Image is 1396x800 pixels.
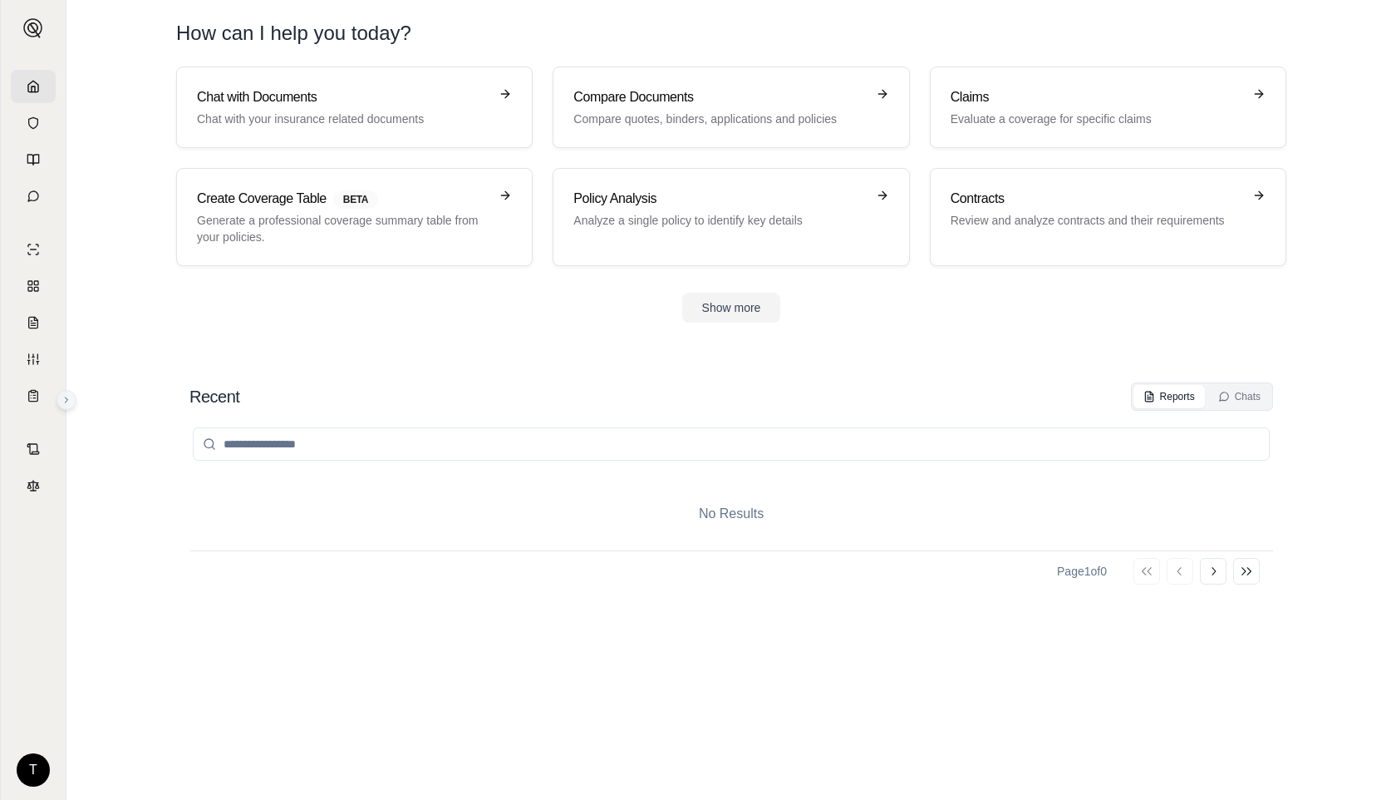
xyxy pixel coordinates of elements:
div: Chats [1218,390,1261,403]
p: Analyze a single policy to identify key details [573,212,865,229]
a: ClaimsEvaluate a coverage for specific claims [930,67,1286,148]
button: Show more [682,293,781,323]
p: Chat with your insurance related documents [197,111,489,127]
a: Chat with DocumentsChat with your insurance related documents [176,67,533,148]
span: BETA [333,190,378,209]
div: Reports [1143,390,1195,403]
a: Policy AnalysisAnalyze a single policy to identify key details [553,168,909,266]
a: Compare DocumentsCompare quotes, binders, applications and policies [553,67,909,148]
p: Evaluate a coverage for specific claims [951,111,1242,127]
p: Review and analyze contracts and their requirements [951,212,1242,229]
a: Home [11,70,56,103]
h3: Compare Documents [573,87,865,107]
h3: Claims [951,87,1242,107]
div: T [17,753,50,787]
h3: Create Coverage Table [197,189,489,209]
a: Legal Search Engine [11,469,56,502]
a: Create Coverage TableBETAGenerate a professional coverage summary table from your policies. [176,168,533,266]
a: Coverage Table [11,379,56,412]
div: No Results [189,477,1273,551]
h3: Policy Analysis [573,189,865,209]
button: Expand sidebar [57,390,76,410]
h1: How can I help you today? [176,20,1286,47]
a: Claim Coverage [11,306,56,339]
p: Compare quotes, binders, applications and policies [573,111,865,127]
h2: Recent [189,385,239,408]
img: Expand sidebar [23,18,43,38]
a: Documents Vault [11,106,56,140]
a: Prompt Library [11,143,56,176]
p: Generate a professional coverage summary table from your policies. [197,212,489,245]
button: Chats [1208,385,1271,408]
h3: Chat with Documents [197,87,489,107]
button: Reports [1133,385,1205,408]
a: Chat [11,180,56,213]
a: Custom Report [11,343,56,376]
a: Policy Comparisons [11,269,56,303]
button: Expand sidebar [17,12,50,45]
a: Single Policy [11,233,56,266]
a: Contract Analysis [11,432,56,466]
a: ContractsReview and analyze contracts and their requirements [930,168,1286,266]
div: Page 1 of 0 [1057,563,1107,580]
h3: Contracts [951,189,1242,209]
